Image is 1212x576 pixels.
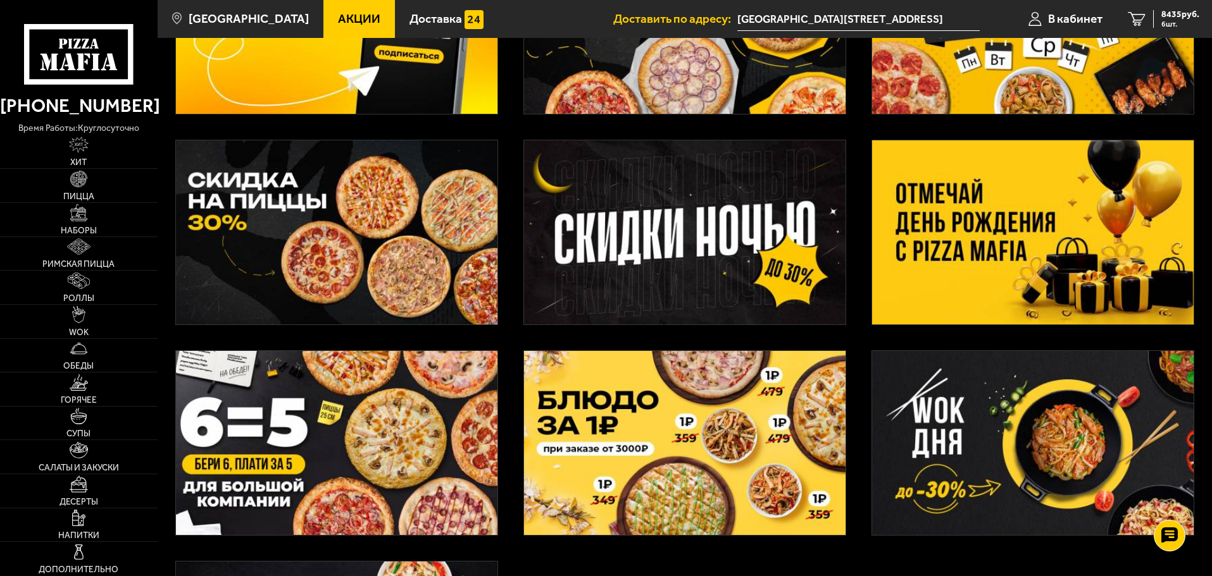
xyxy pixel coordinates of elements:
[66,429,91,438] span: Супы
[42,260,115,269] span: Римская пицца
[70,158,87,167] span: Хит
[465,10,484,29] img: 15daf4d41897b9f0e9f617042186c801.svg
[409,13,462,25] span: Доставка
[39,565,118,574] span: Дополнительно
[189,13,309,25] span: [GEOGRAPHIC_DATA]
[59,498,98,506] span: Десерты
[613,13,737,25] span: Доставить по адресу:
[737,8,980,31] input: Ваш адрес доставки
[61,226,97,235] span: Наборы
[61,396,97,405] span: Горячее
[737,8,980,31] span: Санкт-Петербург, Домостроительная улица, 16Ж
[1161,20,1199,28] span: 6 шт.
[63,294,94,303] span: Роллы
[58,531,99,540] span: Напитки
[1161,10,1199,19] span: 8435 руб.
[1048,13,1103,25] span: В кабинет
[63,362,94,371] span: Обеды
[63,192,94,201] span: Пицца
[39,463,119,472] span: Салаты и закуски
[69,328,89,337] span: WOK
[338,13,380,25] span: Акции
